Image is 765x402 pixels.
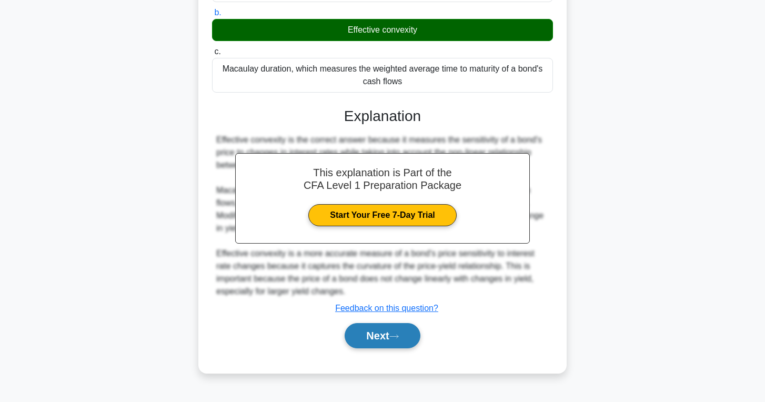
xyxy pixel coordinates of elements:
[308,204,456,226] a: Start Your Free 7-Day Trial
[214,47,220,56] span: c.
[216,134,549,298] div: Effective convexity is the correct answer because it measures the sensitivity of a bond's price t...
[218,107,547,125] h3: Explanation
[212,58,553,93] div: Macaulay duration, which measures the weighted average time to maturity of a bond's cash flows
[335,304,438,313] a: Feedback on this question?
[214,8,221,17] span: b.
[212,19,553,41] div: Effective convexity
[345,323,420,348] button: Next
